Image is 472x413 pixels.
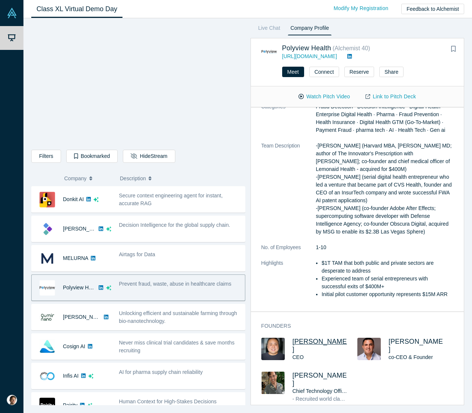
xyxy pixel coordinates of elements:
[261,103,316,142] dt: Categories
[63,226,106,232] a: [PERSON_NAME]
[379,67,404,77] button: Share
[316,142,454,236] p: -[PERSON_NAME] (Harvard MBA, [PERSON_NAME] MD; author of The Innovator's Prescription with [PERSO...
[119,222,230,228] span: Decision Intelligence for the global supply chain.
[119,281,232,287] span: Prevent fraud, waste, abuse in healthcare claims
[31,0,122,18] a: Class XL Virtual Demo Day
[282,44,331,52] a: Polyview Health
[120,171,146,186] span: Description
[39,280,55,296] img: Polyview Health's Logo
[63,402,77,408] a: Pairity
[357,338,381,360] img: Dimitri Arges's Profile Image
[39,221,55,237] img: Kimaru AI's Logo
[261,44,277,60] img: Polyview Health's Logo
[63,314,106,320] a: [PERSON_NAME]
[282,67,304,77] button: Meet
[309,67,339,77] button: Connect
[401,4,464,14] button: Feedback to Alchemist
[119,398,217,404] span: Human Context for High-Stakes Decisions
[63,373,79,379] a: Infis AI
[88,374,93,379] svg: dsa ai sparkles
[119,193,223,206] span: Secure context engineering agent for instant, accurate RAG
[106,285,111,290] svg: dsa ai sparkles
[39,192,55,207] img: Donkit AI's Logo
[261,322,443,330] h3: Founders
[293,354,304,360] span: CEO
[93,197,99,202] svg: dsa ai sparkles
[63,285,100,290] a: Polyview Health
[291,90,358,103] button: Watch Pitch Video
[64,171,112,186] button: Company
[322,290,453,298] li: Initial pilot customer opportunity represents $15M ARR
[63,343,85,349] a: Cosign AI
[63,196,84,202] a: Donkit AI
[87,403,92,408] svg: dsa ai sparkles
[7,395,17,405] img: Clint Korver's Account
[39,309,55,325] img: Qumir Nano's Logo
[119,251,155,257] span: Airtags for Data
[261,142,316,244] dt: Team Description
[64,171,87,186] span: Company
[389,338,443,353] a: [PERSON_NAME]
[293,338,347,353] a: [PERSON_NAME]
[282,53,337,59] a: [URL][DOMAIN_NAME]
[39,251,55,266] img: MELURNA's Logo
[448,44,459,54] button: Bookmark
[32,24,245,144] iframe: Alchemist Class XL Demo Day: Vault
[322,275,453,290] li: Experienced team of serial entrepreneurs with successful exits of $400M+
[63,255,88,261] a: MELURNA
[261,338,285,360] img: Jason Hwang's Profile Image
[66,150,118,163] button: Bookmarked
[261,244,316,259] dt: No. of Employees
[333,45,370,51] small: ( Alchemist 40 )
[119,369,203,375] span: AI for pharma supply chain reliability
[326,2,396,15] a: Modify My Registration
[39,339,55,355] img: Cosign AI's Logo
[120,171,240,186] button: Description
[7,8,17,18] img: Alchemist Vault Logo
[316,244,454,251] dd: 1-10
[119,340,235,353] span: Never miss clinical trial candidates & save months recruiting
[261,372,285,394] img: Greg Deocampo's Profile Image
[316,104,446,133] span: Fraud Detection · Decision Intelligence · Digital Health · Enterprise Digital Health · Pharma · F...
[288,23,331,35] a: Company Profile
[123,150,175,163] button: HideStream
[31,150,61,163] button: Filters
[256,23,283,35] a: Live Chat
[106,226,111,232] svg: dsa ai sparkles
[389,354,433,360] span: co-CEO & Founder
[119,310,237,324] span: Unlocking efficient and sustainable farming through bio-nanotechnology.
[293,372,347,387] a: [PERSON_NAME]
[322,259,453,275] li: $1T TAM that both public and private sectors are desperate to address
[344,67,374,77] button: Reserve
[293,388,349,394] span: Chief Technology Officer
[358,90,424,103] a: Link to Pitch Deck
[261,259,316,306] dt: Highlights
[39,368,55,384] img: Infis AI's Logo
